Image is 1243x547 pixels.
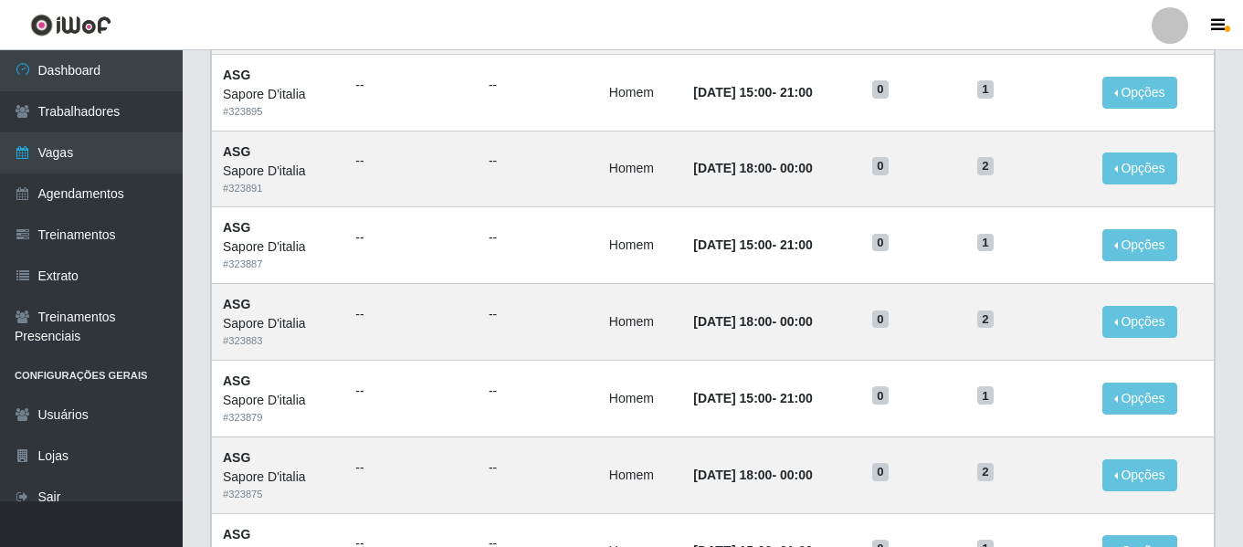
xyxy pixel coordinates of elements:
[693,468,812,482] strong: -
[223,527,250,542] strong: ASG
[223,468,333,487] div: Sapore D'italia
[223,410,333,426] div: # 323879
[223,391,333,410] div: Sapore D'italia
[977,157,994,175] span: 2
[355,305,467,324] ul: --
[223,85,333,104] div: Sapore D'italia
[780,391,813,405] time: 21:00
[780,85,813,100] time: 21:00
[223,297,250,311] strong: ASG
[1102,153,1177,184] button: Opções
[598,360,682,437] td: Homem
[977,310,994,329] span: 2
[872,310,889,329] span: 0
[872,463,889,481] span: 0
[598,207,682,284] td: Homem
[223,487,333,502] div: # 323875
[693,237,812,252] strong: -
[872,234,889,252] span: 0
[1102,306,1177,338] button: Opções
[977,80,994,99] span: 1
[223,333,333,349] div: # 323883
[223,104,333,120] div: # 323895
[223,237,333,257] div: Sapore D'italia
[355,458,467,478] ul: --
[223,162,333,181] div: Sapore D'italia
[693,237,772,252] time: [DATE] 15:00
[30,14,111,37] img: CoreUI Logo
[977,234,994,252] span: 1
[780,237,813,252] time: 21:00
[693,314,772,329] time: [DATE] 18:00
[598,437,682,513] td: Homem
[780,314,813,329] time: 00:00
[489,305,587,324] ul: --
[223,144,250,159] strong: ASG
[780,468,813,482] time: 00:00
[598,131,682,207] td: Homem
[693,161,772,175] time: [DATE] 18:00
[780,161,813,175] time: 00:00
[355,152,467,171] ul: --
[355,228,467,247] ul: --
[598,284,682,361] td: Homem
[872,386,889,405] span: 0
[693,85,812,100] strong: -
[223,373,250,388] strong: ASG
[1102,229,1177,261] button: Opções
[355,382,467,401] ul: --
[489,382,587,401] ul: --
[223,68,250,82] strong: ASG
[693,314,812,329] strong: -
[598,54,682,131] td: Homem
[489,152,587,171] ul: --
[223,314,333,333] div: Sapore D'italia
[223,181,333,196] div: # 323891
[693,391,812,405] strong: -
[872,157,889,175] span: 0
[489,228,587,247] ul: --
[223,450,250,465] strong: ASG
[489,76,587,95] ul: --
[977,463,994,481] span: 2
[693,468,772,482] time: [DATE] 18:00
[1102,383,1177,415] button: Opções
[1102,459,1177,491] button: Opções
[223,257,333,272] div: # 323887
[355,76,467,95] ul: --
[489,458,587,478] ul: --
[1102,77,1177,109] button: Opções
[693,391,772,405] time: [DATE] 15:00
[693,85,772,100] time: [DATE] 15:00
[872,80,889,99] span: 0
[977,386,994,405] span: 1
[223,220,250,235] strong: ASG
[693,161,812,175] strong: -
